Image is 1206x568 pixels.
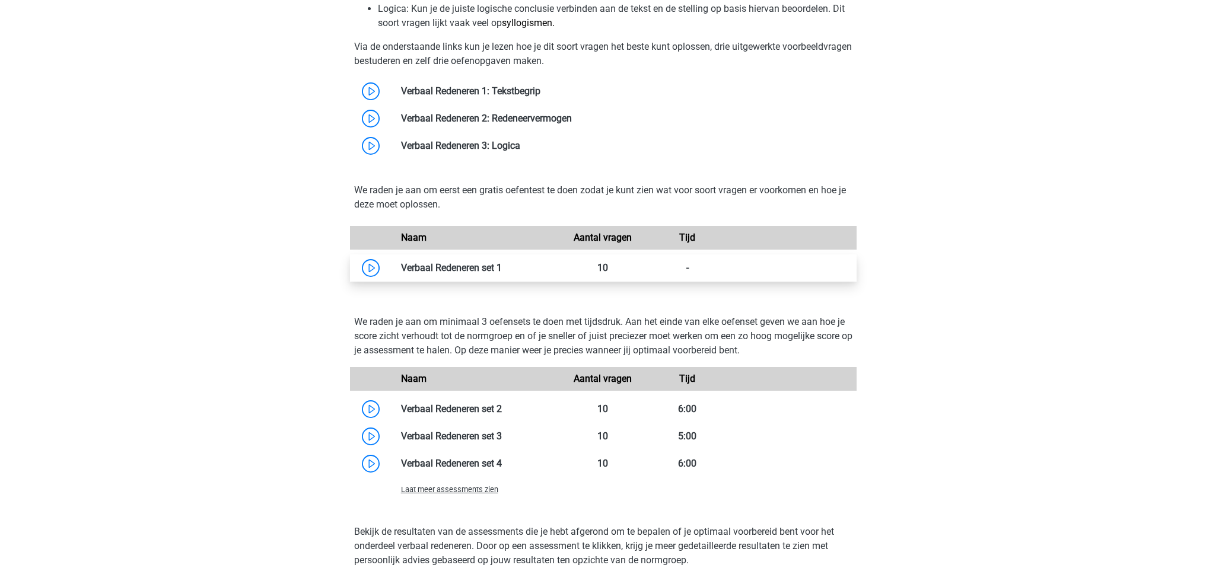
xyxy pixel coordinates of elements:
div: Verbaal Redeneren set 4 [392,457,561,471]
span: Laat meer assessments zien [401,485,498,494]
div: Verbaal Redeneren 2: Redeneervermogen [392,111,857,126]
li: Logica: Kun je de juiste logische conclusie verbinden aan de tekst en de stelling op basis hierva... [378,2,852,30]
p: Via de onderstaande links kun je lezen hoe je dit soort vragen het beste kunt oplossen, drie uitg... [354,40,852,68]
div: Aantal vragen [561,231,645,245]
div: Verbaal Redeneren set 3 [392,429,561,443]
div: Verbaal Redeneren 3: Logica [392,139,857,153]
div: Aantal vragen [561,372,645,386]
div: Verbaal Redeneren set 2 [392,402,561,416]
div: Naam [392,372,561,386]
div: Tijd [645,231,730,245]
p: We raden je aan om minimaal 3 oefensets te doen met tijdsdruk. Aan het einde van elke oefenset ge... [354,315,852,358]
a: syllogismen. [502,17,555,28]
div: Verbaal Redeneren set 1 [392,261,561,275]
div: Verbaal Redeneren 1: Tekstbegrip [392,84,857,98]
p: Bekijk de resultaten van de assessments die je hebt afgerond om te bepalen of je optimaal voorber... [354,525,852,567]
div: Tijd [645,372,730,386]
p: We raden je aan om eerst een gratis oefentest te doen zodat je kunt zien wat voor soort vragen er... [354,183,852,212]
div: Naam [392,231,561,245]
